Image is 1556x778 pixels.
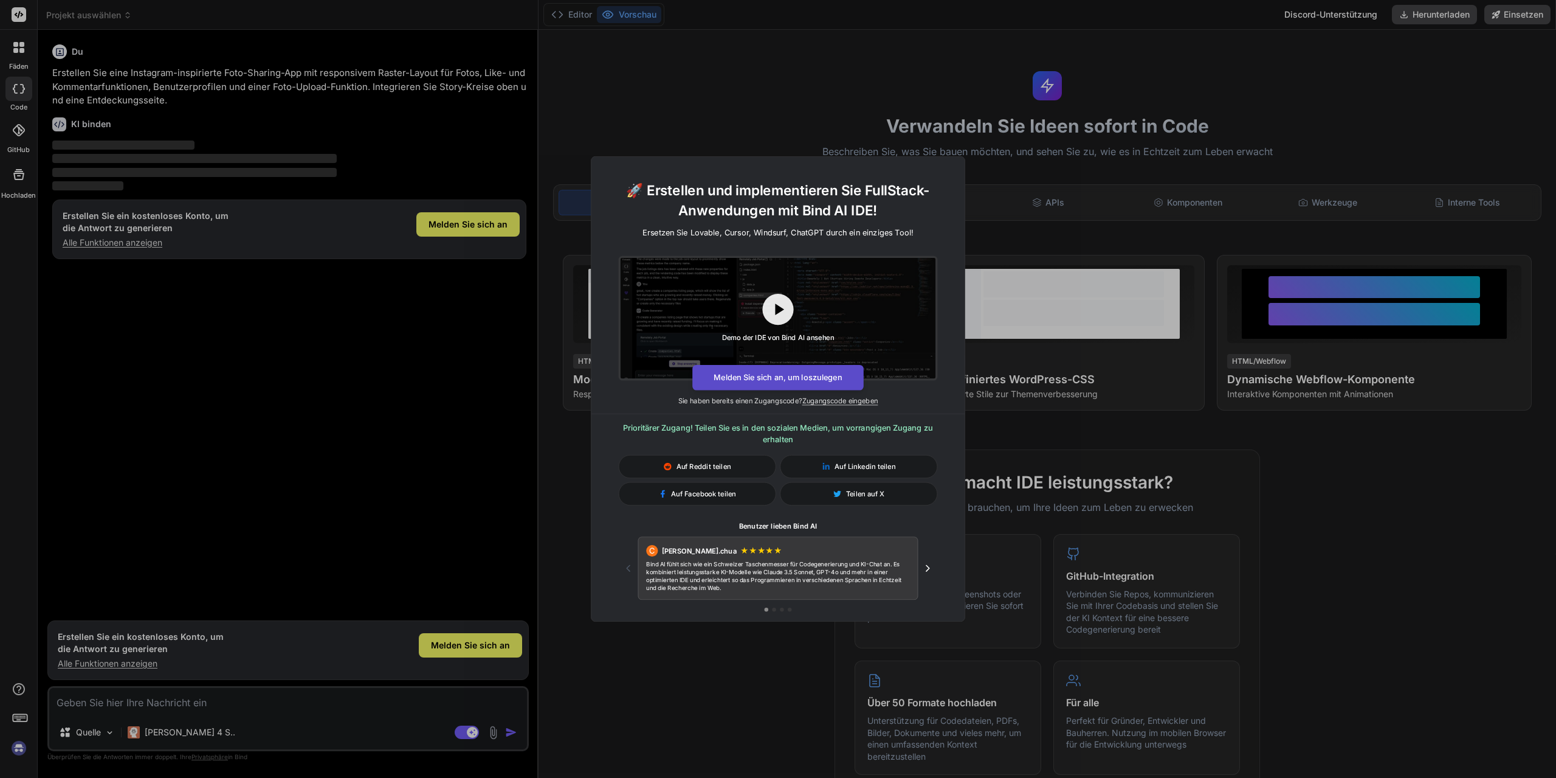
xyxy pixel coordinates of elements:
font: Sie haben bereits einen Zugangscode? [678,397,802,405]
font: Prioritärer Zugang! Teilen Sie es in den sozialen Medien, um vorrangigen Zugang zu erhalten [623,423,933,444]
font: Ersetzen Sie Lovable, Cursor, Windsurf, ChatGPT durch ein einziges Tool! [642,227,914,237]
font: ★ [765,546,774,556]
font: Demo der IDE von Bind AI ansehen [722,333,834,342]
button: Vorheriges Zeugnis [619,558,638,578]
font: C [649,546,655,556]
button: Zum Erfahrungsbericht 1 [765,608,768,611]
font: 🚀 Erstellen und implementieren Sie FullStack-Anwendungen mit Bind AI IDE! [626,182,929,219]
font: ★ [774,546,782,556]
font: Auf Reddit teilen [676,462,731,471]
button: Zum Erfahrungsbericht 2 [772,608,776,611]
font: Zugangscode eingeben [802,397,878,405]
font: Benutzer lieben Bind AI [739,521,818,530]
font: Auf Linkedin teilen [835,462,895,471]
font: ★ [757,546,766,556]
font: Teilen auf X [846,490,884,498]
font: [PERSON_NAME].chua [662,546,737,555]
button: Nächstes Zeugnis [918,558,937,578]
font: Melden Sie sich an, um loszulegen [714,373,842,383]
font: Auf Facebook teilen [671,490,735,498]
font: Bind AI fühlt sich wie ein Schweizer Taschenmesser für Codegenerierung und KI-Chat an. Es kombini... [646,561,901,591]
font: ★ [740,546,749,556]
button: Melden Sie sich an, um loszulegen [692,365,864,391]
button: Zum Erfahrungsbericht 3 [780,608,783,611]
button: Zum Erfahrungsbericht 4 [788,608,791,611]
font: ★ [749,546,757,556]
